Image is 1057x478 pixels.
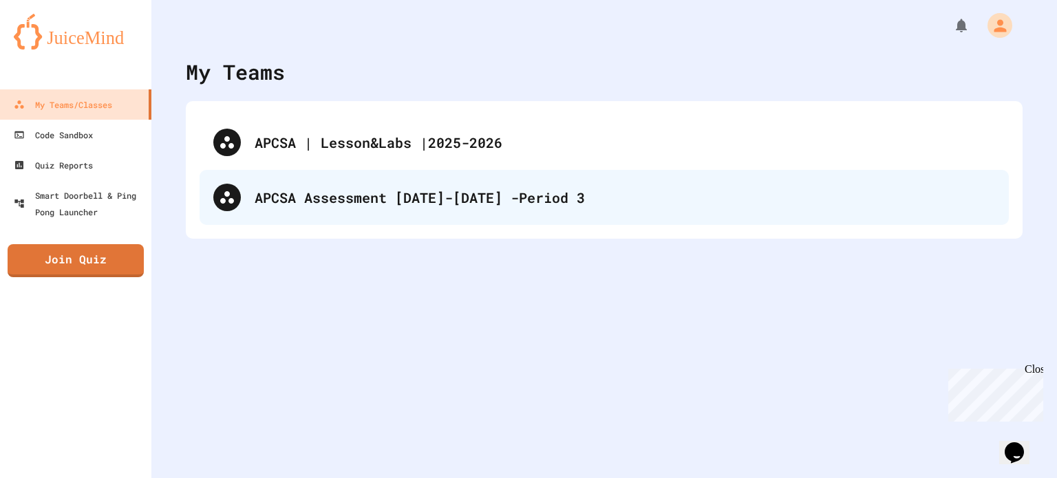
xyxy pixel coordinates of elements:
div: Smart Doorbell & Ping Pong Launcher [14,187,146,220]
div: Code Sandbox [14,127,93,143]
div: My Teams/Classes [14,96,112,113]
div: Quiz Reports [14,157,93,173]
div: My Account [973,10,1016,41]
div: My Teams [186,56,285,87]
div: APCSA Assessment [DATE]-[DATE] -Period 3 [200,170,1009,225]
a: Join Quiz [8,244,144,277]
div: APCSA | Lesson&Labs |2025-2026 [200,115,1009,170]
iframe: chat widget [943,363,1043,422]
div: APCSA Assessment [DATE]-[DATE] -Period 3 [255,187,995,208]
div: Chat with us now!Close [6,6,95,87]
div: APCSA | Lesson&Labs |2025-2026 [255,132,995,153]
div: My Notifications [928,14,973,37]
iframe: chat widget [999,423,1043,464]
img: logo-orange.svg [14,14,138,50]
